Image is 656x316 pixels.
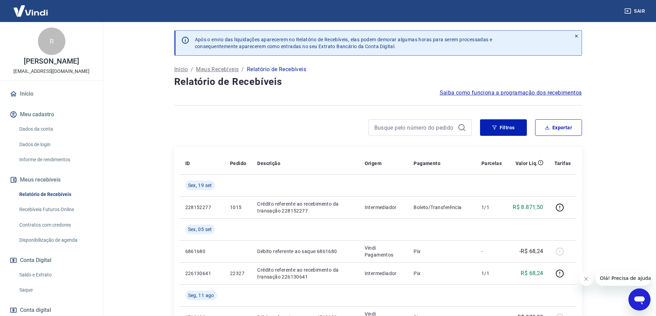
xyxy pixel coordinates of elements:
[516,160,538,167] p: Valor Líq.
[17,122,95,136] a: Dados da conta
[623,5,648,18] button: Sair
[17,203,95,217] a: Recebíveis Futuros Online
[481,204,502,211] p: 1/1
[8,172,95,187] button: Meus recebíveis
[521,269,543,277] p: R$ 68,24
[481,160,502,167] p: Parcelas
[24,58,79,65] p: [PERSON_NAME]
[596,271,650,286] iframe: Mensagem da empresa
[174,75,582,89] h4: Relatório de Recebíveis
[185,248,219,255] p: 6861680
[414,160,440,167] p: Pagamento
[257,200,353,214] p: Crédito referente ao recebimento da transação 228152277
[257,160,280,167] p: Descrição
[365,244,403,258] p: Vindi Pagamentos
[481,270,502,277] p: 1/1
[440,89,582,97] a: Saiba como funciona a programação dos recebimentos
[513,203,543,211] p: R$ 8.871,50
[17,233,95,247] a: Disponibilização de agenda
[185,270,219,277] p: 226130641
[365,160,382,167] p: Origem
[188,292,214,299] span: Seg, 11 ago
[257,248,353,255] p: Débito referente ao saque 6861680
[38,28,65,55] div: R
[230,160,246,167] p: Pedido
[185,160,190,167] p: ID
[20,305,51,315] span: Conta digital
[374,122,455,133] input: Busque pelo número do pedido
[257,266,353,280] p: Crédito referente ao recebimento da transação 226130641
[185,204,219,211] p: 228152277
[196,65,239,74] a: Meus Recebíveis
[365,270,403,277] p: Intermediador
[628,288,650,310] iframe: Botão para abrir a janela de mensagens
[17,138,95,152] a: Dados de login
[195,36,492,50] p: Após o envio das liquidações aparecerem no Relatório de Recebíveis, elas podem demorar algumas ho...
[241,65,244,74] p: /
[188,182,212,189] span: Sex, 19 set
[579,272,593,286] iframe: Fechar mensagem
[8,253,95,268] button: Conta Digital
[414,204,470,211] p: Boleto/Transferência
[17,153,95,167] a: Informe de rendimentos
[519,247,543,255] p: -R$ 68,24
[365,204,403,211] p: Intermediador
[230,270,246,277] p: 22327
[17,187,95,201] a: Relatório de Recebíveis
[17,218,95,232] a: Contratos com credores
[174,65,188,74] a: Início
[191,65,193,74] p: /
[247,65,306,74] p: Relatório de Recebíveis
[480,119,527,136] button: Filtros
[8,0,53,21] img: Vindi
[414,270,470,277] p: Pix
[4,5,58,10] span: Olá! Precisa de ajuda?
[230,204,246,211] p: 1015
[554,160,571,167] p: Tarifas
[414,248,470,255] p: Pix
[188,226,212,233] span: Sex, 05 set
[17,268,95,282] a: Saldo e Extrato
[535,119,582,136] button: Exportar
[13,68,90,75] p: [EMAIL_ADDRESS][DOMAIN_NAME]
[8,86,95,101] a: Início
[8,107,95,122] button: Meu cadastro
[481,248,502,255] p: -
[17,283,95,297] a: Saque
